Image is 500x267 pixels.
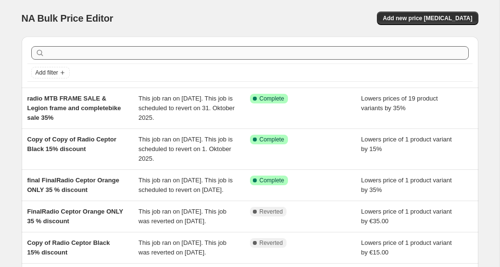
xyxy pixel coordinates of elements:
span: Lowers price of 1 product variant by €15.00 [361,239,452,256]
span: Reverted [260,239,283,247]
span: final FinalRadio Ceptor Orange ONLY 35 % discount [27,177,119,193]
span: This job ran on [DATE]. This job is scheduled to revert on 31. Oktober 2025. [138,95,235,121]
span: Copy of Copy of Radio Ceptor Black 15% discount [27,136,117,153]
span: radio MTB FRAME SALE & Legion frame and completebike sale 35% [27,95,121,121]
span: NA Bulk Price Editor [22,13,113,24]
span: Add new price [MEDICAL_DATA] [383,14,472,22]
span: Lowers price of 1 product variant by 35% [361,177,452,193]
span: Complete [260,177,284,184]
span: Complete [260,95,284,102]
span: FinalRadio Ceptor Orange ONLY 35 % discount [27,208,123,225]
span: Add filter [36,69,58,76]
span: Lowers price of 1 product variant by €35.00 [361,208,452,225]
span: Lowers price of 1 product variant by 15% [361,136,452,153]
span: Lowers prices of 19 product variants by 35% [361,95,438,112]
button: Add new price [MEDICAL_DATA] [377,12,478,25]
button: Add filter [31,67,70,78]
span: This job ran on [DATE]. This job is scheduled to revert on [DATE]. [138,177,233,193]
span: Copy of Radio Ceptor Black 15% discount [27,239,110,256]
span: Reverted [260,208,283,216]
span: This job ran on [DATE]. This job was reverted on [DATE]. [138,208,226,225]
span: This job ran on [DATE]. This job was reverted on [DATE]. [138,239,226,256]
span: Complete [260,136,284,143]
span: This job ran on [DATE]. This job is scheduled to revert on 1. Oktober 2025. [138,136,233,162]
